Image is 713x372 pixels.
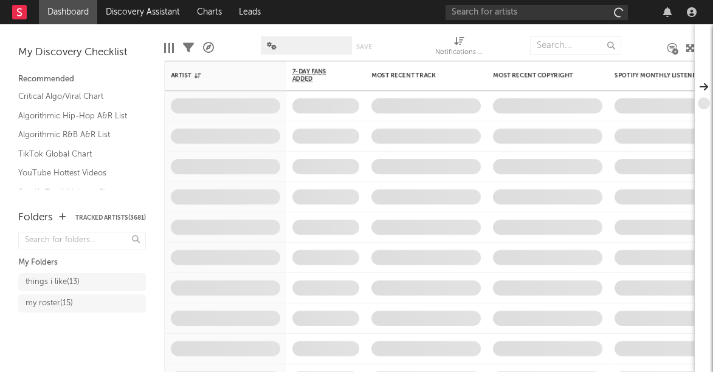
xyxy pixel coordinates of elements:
div: Folders [18,211,53,225]
div: Edit Columns [164,30,174,66]
a: Algorithmic Hip-Hop A&R List [18,109,134,123]
button: Save [356,44,372,50]
a: TikTok Global Chart [18,147,134,161]
div: Most Recent Copyright [493,72,584,79]
div: things i like ( 13 ) [26,275,80,289]
div: Notifications (Artist) [435,46,484,60]
div: Notifications (Artist) [435,30,484,66]
a: YouTube Hottest Videos [18,166,134,180]
div: Recommended [18,72,146,87]
div: Artist [171,72,262,79]
div: my roster ( 15 ) [26,296,73,311]
a: my roster(15) [18,294,146,313]
input: Search for folders... [18,232,146,249]
a: Algorithmic R&B A&R List [18,128,134,141]
div: Filters [183,30,194,66]
div: Most Recent Track [371,72,463,79]
a: Critical Algo/Viral Chart [18,90,134,103]
div: My Folders [18,255,146,270]
div: A&R Pipeline [203,30,214,66]
a: things i like(13) [18,273,146,291]
div: Spotify Monthly Listeners [615,72,706,79]
a: Spotify Track Velocity Chart [18,186,134,199]
span: 7-Day Fans Added [292,68,341,83]
input: Search for artists [446,5,628,20]
div: My Discovery Checklist [18,46,146,60]
button: Tracked Artists(3681) [75,215,146,221]
input: Search... [530,36,621,55]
